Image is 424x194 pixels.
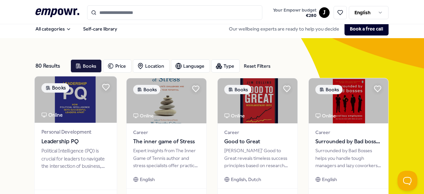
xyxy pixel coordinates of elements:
img: package image [127,78,206,123]
div: Online [224,112,245,119]
span: Surrounded by Bad bosses and lazy employees [315,137,382,146]
button: All categories [30,22,77,35]
button: Location [133,59,170,73]
div: Online [315,112,336,119]
img: package image [218,78,297,123]
a: Your Empowr budget€280 [270,6,319,20]
button: Type [211,59,240,73]
span: Career [224,129,291,136]
span: Personal Development [41,128,110,136]
div: Expert insights from The Inner Game of Tennis author and stress specialists offer practical steps... [133,147,200,169]
button: Language [171,59,210,73]
input: Search for products, categories or subcategories [87,5,263,20]
button: Books [71,59,102,73]
div: Books [41,83,69,93]
span: The inner game of Stress [133,137,200,146]
iframe: Help Scout Beacon - Open [397,171,417,191]
button: Your Empowr budget€280 [272,6,318,20]
img: package image [34,76,117,123]
span: € 280 [273,13,316,18]
div: Books [315,85,343,94]
button: Price [103,59,132,73]
span: Your Empowr budget [273,8,316,13]
div: Political Intelligence (PQ) is crucial for leaders to navigate the intersection of business, gove... [41,147,110,170]
img: package image [309,78,389,123]
span: Good to Great [224,137,291,146]
button: Book a free call [344,22,389,35]
div: 80 Results [35,59,65,73]
button: J [319,7,330,18]
span: Career [133,129,200,136]
nav: Main [30,22,123,35]
div: Surrounded by Bad Bosses helps you handle tough managers and lazy coworkers using a simple 4-colo... [315,147,382,169]
div: [PERSON_NAME]' Good to Great reveals timeless success principles based on research into companies... [224,147,291,169]
span: English, Dutch [231,176,261,183]
span: Leadership PQ [41,137,110,146]
a: Self-care library [78,22,123,35]
span: Career [315,129,382,136]
span: English [322,176,337,183]
div: Books [224,85,251,94]
div: Reset Filters [244,62,270,70]
div: Online [41,111,63,119]
div: Online [133,112,154,119]
div: Our wellbeing experts are ready to help you decide [224,22,389,35]
div: Books [133,85,160,94]
span: English [140,176,155,183]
